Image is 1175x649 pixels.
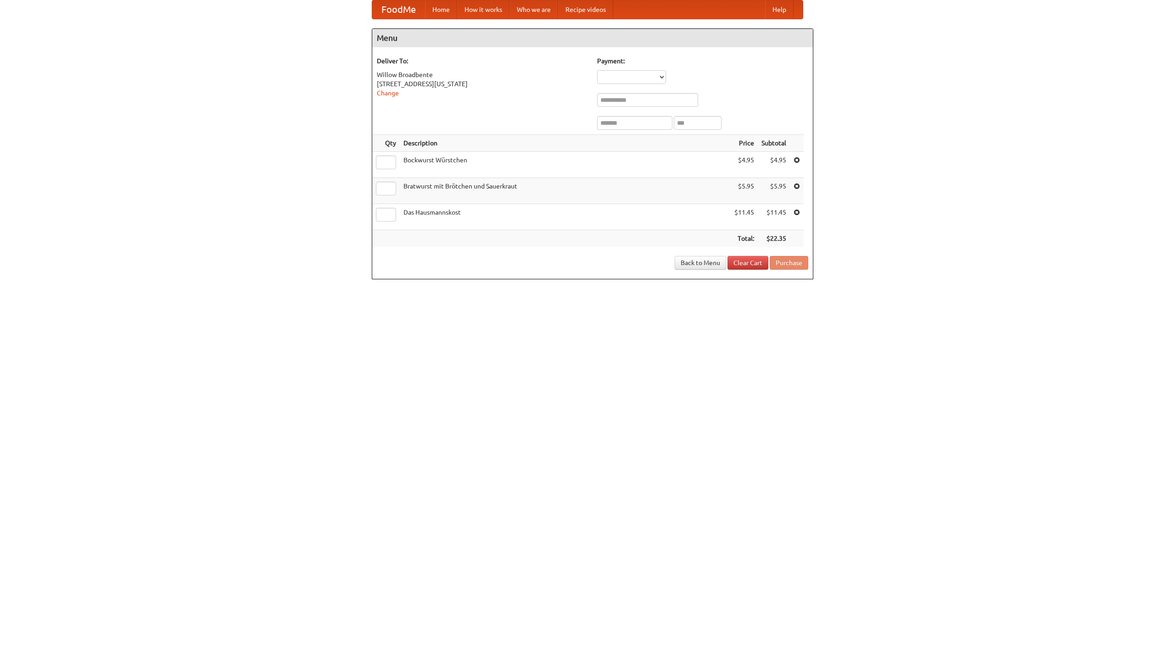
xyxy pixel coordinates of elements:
[558,0,613,19] a: Recipe videos
[372,135,400,152] th: Qty
[758,230,790,247] th: $22.35
[509,0,558,19] a: Who we are
[758,178,790,204] td: $5.95
[758,152,790,178] td: $4.95
[372,0,425,19] a: FoodMe
[675,256,726,270] a: Back to Menu
[377,89,399,97] a: Change
[457,0,509,19] a: How it works
[758,204,790,230] td: $11.45
[400,152,731,178] td: Bockwurst Würstchen
[372,29,813,47] h4: Menu
[731,152,758,178] td: $4.95
[731,204,758,230] td: $11.45
[400,135,731,152] th: Description
[377,56,588,66] h5: Deliver To:
[731,135,758,152] th: Price
[400,178,731,204] td: Bratwurst mit Brötchen und Sauerkraut
[377,79,588,89] div: [STREET_ADDRESS][US_STATE]
[731,230,758,247] th: Total:
[727,256,768,270] a: Clear Cart
[400,204,731,230] td: Das Hausmannskost
[731,178,758,204] td: $5.95
[770,256,808,270] button: Purchase
[765,0,794,19] a: Help
[758,135,790,152] th: Subtotal
[597,56,808,66] h5: Payment:
[425,0,457,19] a: Home
[377,70,588,79] div: Willow Broadbente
